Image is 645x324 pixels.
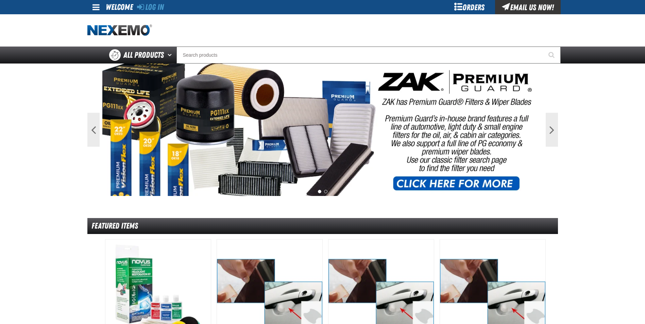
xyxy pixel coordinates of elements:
img: PG Filters & Wipers [102,64,543,196]
input: Search [176,47,561,64]
div: Featured Items [87,218,558,234]
button: Open All Products pages [165,47,176,64]
button: Next [546,113,558,147]
button: 2 of 2 [324,190,327,193]
img: Nexemo logo [87,24,152,36]
button: Previous [87,113,100,147]
button: 1 of 2 [318,190,321,193]
span: All Products [123,49,164,61]
button: Start Searching [544,47,561,64]
a: Log In [137,2,164,12]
